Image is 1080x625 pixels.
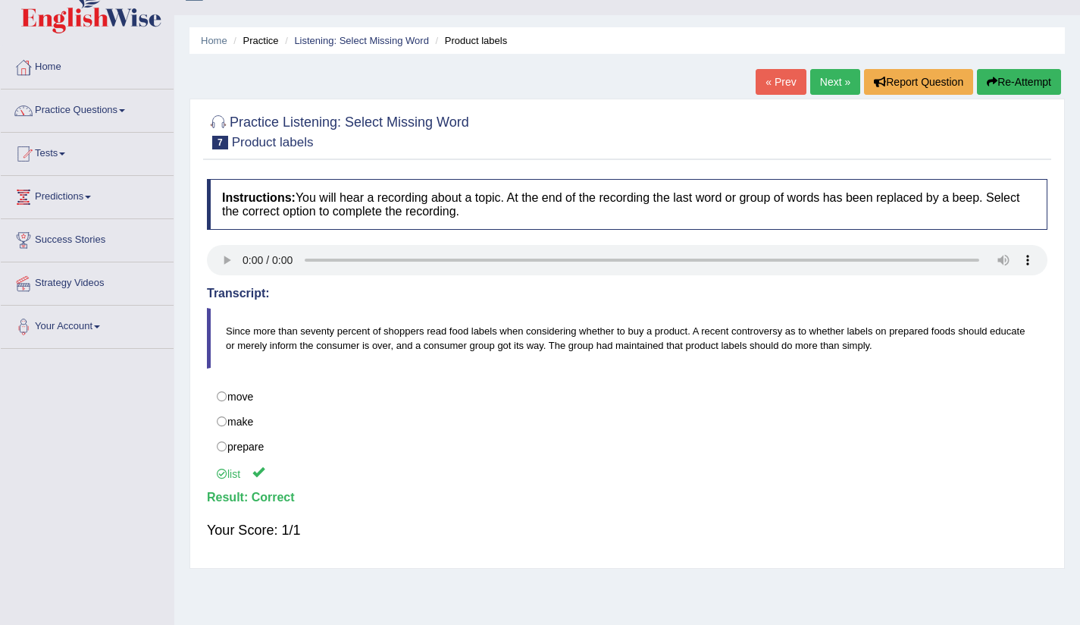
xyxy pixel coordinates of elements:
a: Strategy Videos [1,262,174,300]
a: Practice Questions [1,90,174,127]
li: Practice [230,33,278,48]
a: Predictions [1,176,174,214]
a: « Prev [756,69,806,95]
div: Your Score: 1/1 [207,512,1047,548]
a: Next » [810,69,860,95]
label: list [207,459,1047,487]
li: Product labels [432,33,508,48]
h4: Transcript: [207,287,1047,300]
h4: You will hear a recording about a topic. At the end of the recording the last word or group of wo... [207,179,1047,230]
button: Re-Attempt [977,69,1061,95]
h4: Result: [207,491,1047,504]
a: Home [1,46,174,84]
button: Report Question [864,69,973,95]
label: make [207,409,1047,435]
a: Tests [1,133,174,171]
small: Product labels [232,135,314,149]
label: move [207,384,1047,410]
label: prepare [207,434,1047,460]
b: Instructions: [222,191,296,204]
a: Your Account [1,306,174,344]
a: Home [201,35,227,46]
a: Success Stories [1,219,174,257]
a: Listening: Select Missing Word [294,35,429,46]
span: 7 [212,136,228,149]
h2: Practice Listening: Select Missing Word [207,111,469,149]
blockquote: Since more than seventy percent of shoppers read food labels when considering whether to buy a pr... [207,308,1047,369]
